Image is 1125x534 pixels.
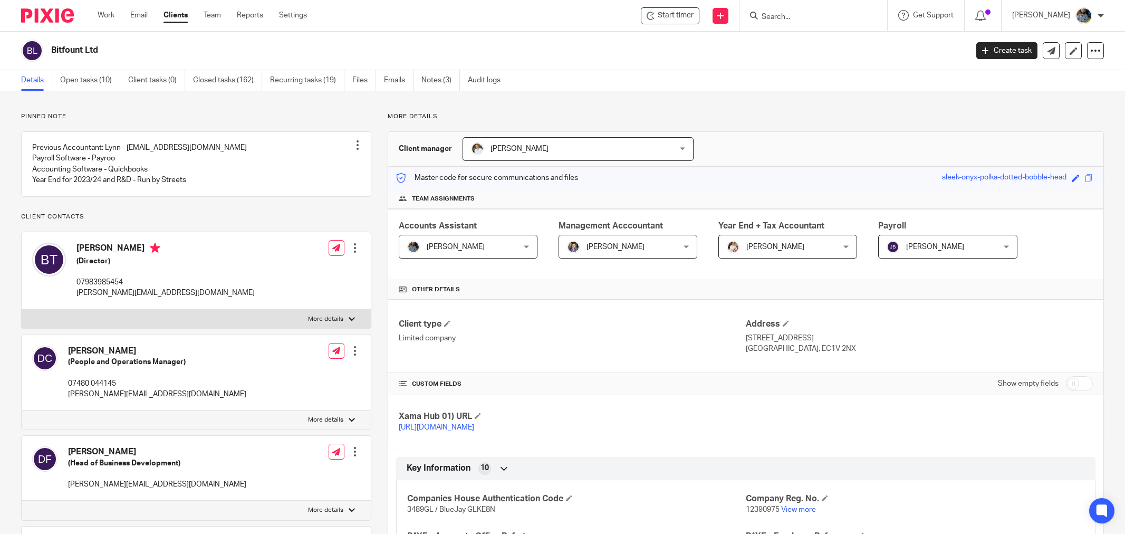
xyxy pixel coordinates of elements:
div: sleek-onyx-polka-dotted-bobble-head [942,172,1066,184]
p: 07983985454 [76,277,255,288]
a: Reports [237,10,263,21]
p: More details [388,112,1104,121]
img: Kayleigh%20Henson.jpeg [727,241,739,253]
h5: (Head of Business Development) [68,458,246,469]
a: Create task [976,42,1037,59]
span: Year End + Tax Accountant [718,222,824,230]
h4: [PERSON_NAME] [68,346,246,357]
p: [PERSON_NAME][EMAIL_ADDRESS][DOMAIN_NAME] [68,479,246,490]
p: More details [308,506,343,514]
p: [PERSON_NAME] [1012,10,1070,21]
a: View more [781,506,816,513]
h4: [PERSON_NAME] [68,446,246,457]
span: [PERSON_NAME] [906,243,964,251]
span: Get Support [913,12,954,19]
span: 12390975 [746,506,780,513]
span: [PERSON_NAME] [491,145,549,152]
img: Pixie [21,8,74,23]
span: Key Information [407,463,470,474]
a: Email [130,10,148,21]
a: Recurring tasks (19) [270,70,344,91]
p: Pinned note [21,112,371,121]
p: [STREET_ADDRESS] [746,333,1093,344]
span: 3489GL / BlueJay GLKE8N [407,506,495,513]
a: Open tasks (10) [60,70,120,91]
img: svg%3E [21,40,43,62]
img: Jaskaran%20Singh.jpeg [1075,7,1092,24]
img: svg%3E [32,446,57,472]
a: Client tasks (0) [128,70,185,91]
h4: Client type [399,319,746,330]
a: Work [98,10,114,21]
span: [PERSON_NAME] [586,243,645,251]
span: Management Acccountant [559,222,663,230]
a: Notes (3) [421,70,460,91]
a: Clients [164,10,188,21]
h4: Xama Hub 01) URL [399,411,746,422]
span: Payroll [878,222,906,230]
div: Bitfount Ltd [641,7,699,24]
img: svg%3E [32,346,57,371]
span: [PERSON_NAME] [746,243,804,251]
img: svg%3E [887,241,899,253]
p: 07480 044145 [68,378,246,389]
p: Limited company [399,333,746,344]
img: sarah-royle.jpg [471,142,484,155]
a: Team [204,10,221,21]
p: Client contacts [21,213,371,221]
i: Primary [150,243,160,253]
h4: Companies House Authentication Code [407,493,746,504]
a: Closed tasks (162) [193,70,262,91]
span: [PERSON_NAME] [427,243,485,251]
h4: Company Reg. No. [746,493,1084,504]
img: Jaskaran%20Singh.jpeg [407,241,420,253]
input: Search [761,13,855,22]
p: Master code for secure communications and files [396,173,578,183]
span: Start timer [658,10,694,21]
a: Details [21,70,52,91]
h2: Bitfount Ltd [51,45,778,56]
h4: [PERSON_NAME] [76,243,255,256]
img: 1530183611242%20(1).jpg [567,241,580,253]
h4: CUSTOM FIELDS [399,380,746,388]
p: [GEOGRAPHIC_DATA], EC1V 2NX [746,344,1093,354]
span: Accounts Assistant [399,222,477,230]
p: More details [308,416,343,424]
p: More details [308,315,343,323]
h3: Client manager [399,144,452,154]
a: Audit logs [468,70,508,91]
a: Settings [279,10,307,21]
h5: (Director) [76,256,255,266]
a: Files [352,70,376,91]
p: [PERSON_NAME][EMAIL_ADDRESS][DOMAIN_NAME] [76,288,255,298]
p: [PERSON_NAME][EMAIL_ADDRESS][DOMAIN_NAME] [68,389,246,399]
a: Emails [384,70,414,91]
span: 10 [480,463,489,473]
span: Team assignments [412,195,475,203]
span: Other details [412,285,460,294]
img: svg%3E [32,243,66,276]
a: [URL][DOMAIN_NAME] [399,424,474,431]
h5: (People and Operations Manager) [68,357,246,367]
h4: Address [746,319,1093,330]
label: Show empty fields [998,378,1059,389]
